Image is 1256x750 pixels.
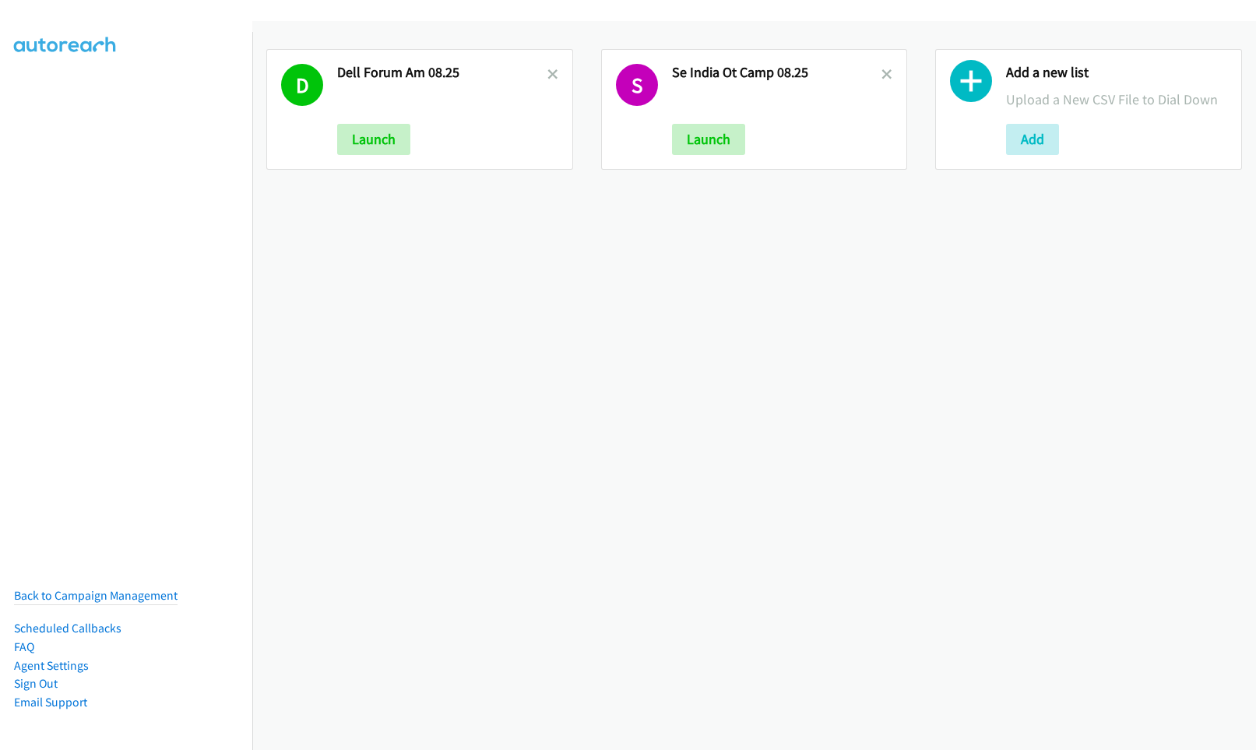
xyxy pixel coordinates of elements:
[281,64,323,106] h1: D
[1006,64,1227,82] h2: Add a new list
[672,124,745,155] button: Launch
[616,64,658,106] h1: S
[337,124,410,155] button: Launch
[672,64,882,82] h2: Se India Ot Camp 08.25
[1006,124,1059,155] button: Add
[14,676,58,691] a: Sign Out
[337,64,547,82] h2: Dell Forum Am 08.25
[14,588,178,603] a: Back to Campaign Management
[14,695,87,710] a: Email Support
[14,639,34,654] a: FAQ
[14,621,121,636] a: Scheduled Callbacks
[14,658,89,673] a: Agent Settings
[1006,89,1227,110] p: Upload a New CSV File to Dial Down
